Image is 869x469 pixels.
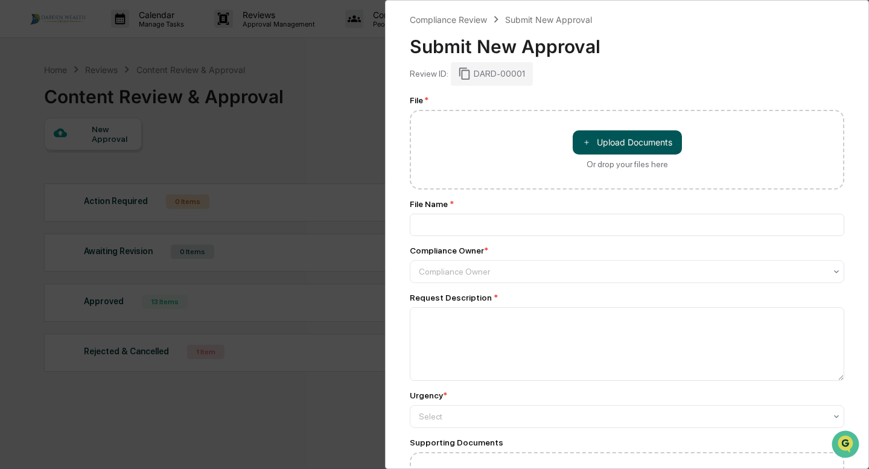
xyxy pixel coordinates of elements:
div: Submit New Approval [410,26,844,57]
button: Start new chat [205,96,220,110]
div: 🖐️ [12,153,22,163]
div: File [410,95,844,105]
div: Urgency [410,391,447,400]
div: 🗄️ [88,153,97,163]
span: Attestations [100,152,150,164]
a: Powered byPylon [85,204,146,214]
div: We're available if you need us! [41,104,153,114]
div: Request Description [410,293,844,302]
div: DARD-00001 [451,62,533,85]
a: 🖐️Preclearance [7,147,83,169]
span: Data Lookup [24,175,76,187]
div: 🔎 [12,176,22,186]
button: Or drop your files here [573,130,682,155]
p: How can we help? [12,25,220,45]
span: ＋ [582,136,591,148]
div: Or drop your files here [587,159,668,169]
a: 🗄️Attestations [83,147,154,169]
div: Start new chat [41,92,198,104]
div: Compliance Owner [410,246,488,255]
iframe: Open customer support [830,429,863,462]
span: Preclearance [24,152,78,164]
div: Supporting Documents [410,438,844,447]
div: Review ID: [410,69,448,78]
span: Pylon [120,205,146,214]
div: File Name [410,199,844,209]
div: Submit New Approval [505,14,592,25]
div: Compliance Review [410,14,487,25]
img: 1746055101610-c473b297-6a78-478c-a979-82029cc54cd1 [12,92,34,114]
a: 🔎Data Lookup [7,170,81,192]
